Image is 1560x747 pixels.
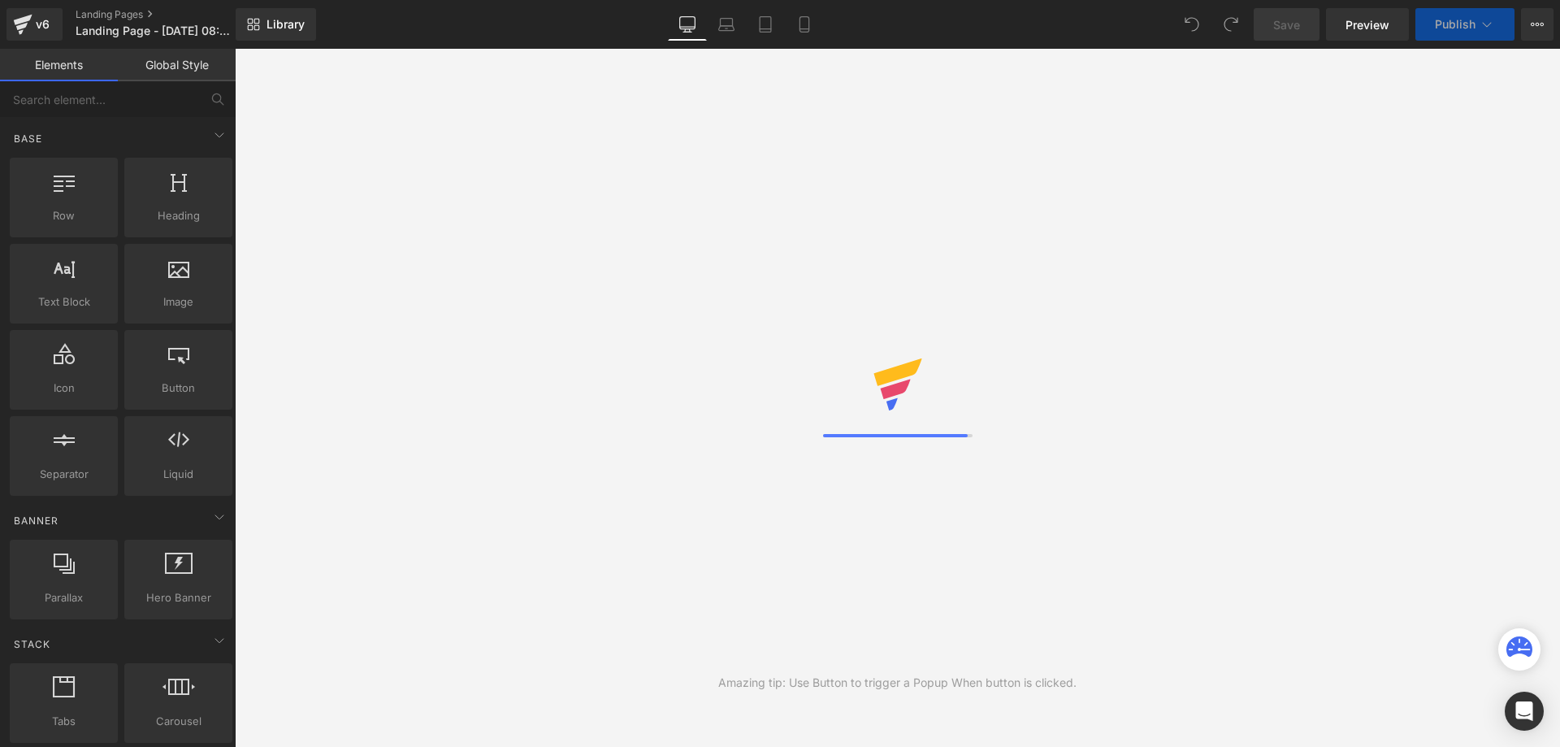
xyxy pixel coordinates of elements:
span: Save [1273,16,1300,33]
button: Redo [1215,8,1247,41]
span: Carousel [129,713,227,730]
a: Global Style [118,49,236,81]
span: Publish [1435,18,1475,31]
div: Amazing tip: Use Button to trigger a Popup When button is clicked. [718,674,1077,692]
a: v6 [6,8,63,41]
span: Tabs [15,713,113,730]
span: Banner [12,513,60,528]
span: Parallax [15,589,113,606]
a: Preview [1326,8,1409,41]
span: Button [129,380,227,397]
div: Open Intercom Messenger [1505,692,1544,731]
a: Landing Pages [76,8,262,21]
div: v6 [32,14,53,35]
span: Preview [1345,16,1389,33]
span: Landing Page - [DATE] 08:16:14 [76,24,232,37]
a: Tablet [746,8,785,41]
span: Liquid [129,466,227,483]
a: Mobile [785,8,824,41]
span: Library [266,17,305,32]
span: Base [12,131,44,146]
span: Row [15,207,113,224]
span: Stack [12,636,52,652]
span: Hero Banner [129,589,227,606]
span: Icon [15,380,113,397]
span: Separator [15,466,113,483]
button: More [1521,8,1553,41]
span: Image [129,293,227,311]
a: Laptop [707,8,746,41]
button: Undo [1176,8,1208,41]
a: Desktop [668,8,707,41]
a: New Library [236,8,316,41]
button: Publish [1415,8,1514,41]
span: Heading [129,207,227,224]
span: Text Block [15,293,113,311]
